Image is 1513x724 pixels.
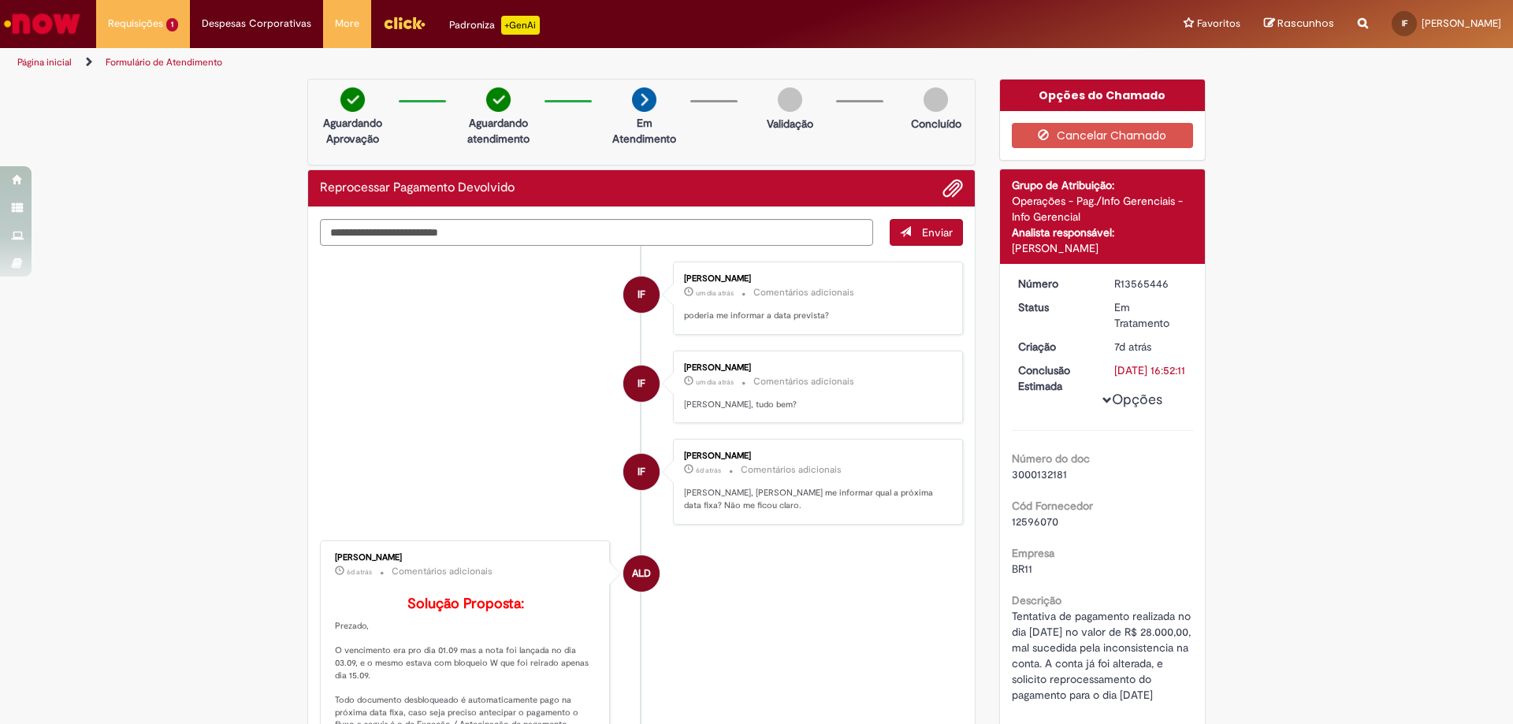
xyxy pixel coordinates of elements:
[684,363,946,373] div: [PERSON_NAME]
[1012,177,1194,193] div: Grupo de Atribuição:
[696,377,734,387] time: 30/09/2025 08:29:18
[1006,299,1103,315] dt: Status
[1012,609,1194,702] span: Tentativa de pagamento realizada no dia [DATE] no valor de R$ 28.000,00, mal sucedida pela incons...
[684,399,946,411] p: [PERSON_NAME], tudo bem?
[696,466,721,475] span: 6d atrás
[911,116,961,132] p: Concluído
[942,178,963,199] button: Adicionar anexos
[741,463,842,477] small: Comentários adicionais
[623,277,660,313] div: Igor Raeder Ferreira
[1006,362,1103,394] dt: Conclusão Estimada
[108,16,163,32] span: Requisições
[1114,339,1188,355] div: 25/09/2025 09:37:07
[638,365,645,403] span: IF
[486,87,511,112] img: check-circle-green.png
[1012,240,1194,256] div: [PERSON_NAME]
[106,56,222,69] a: Formulário de Atendimento
[1197,16,1240,32] span: Favoritos
[1114,299,1188,331] div: Em Tratamento
[684,274,946,284] div: [PERSON_NAME]
[460,115,537,147] p: Aguardando atendimento
[347,567,372,577] span: 6d atrás
[696,466,721,475] time: 26/09/2025 10:21:38
[320,181,515,195] h2: Reprocessar Pagamento Devolvido Histórico de tíquete
[1006,339,1103,355] dt: Criação
[684,451,946,461] div: [PERSON_NAME]
[392,565,493,578] small: Comentários adicionais
[696,288,734,298] time: 30/09/2025 08:29:33
[922,225,953,239] span: Enviar
[684,487,946,511] p: [PERSON_NAME], [PERSON_NAME] me informar qual a próxima data fixa? Não me ficou claro.
[202,16,311,32] span: Despesas Corporativas
[1006,276,1103,291] dt: Número
[1114,340,1151,354] time: 25/09/2025 09:37:07
[1012,499,1093,513] b: Cód Fornecedor
[1012,451,1090,466] b: Número do doc
[638,276,645,314] span: IF
[606,115,682,147] p: Em Atendimento
[1000,80,1206,111] div: Opções do Chamado
[1114,362,1188,378] div: [DATE] 16:52:11
[767,116,813,132] p: Validação
[696,377,734,387] span: um dia atrás
[166,18,178,32] span: 1
[1012,593,1061,607] b: Descrição
[1012,546,1054,560] b: Empresa
[383,11,426,35] img: click_logo_yellow_360x200.png
[623,555,660,592] div: Andressa Luiza Da Silva
[17,56,72,69] a: Página inicial
[314,115,391,147] p: Aguardando Aprovação
[753,286,854,299] small: Comentários adicionais
[501,16,540,35] p: +GenAi
[335,16,359,32] span: More
[1012,193,1194,225] div: Operações - Pag./Info Gerenciais - Info Gerencial
[335,553,597,562] div: [PERSON_NAME]
[753,375,854,388] small: Comentários adicionais
[778,87,802,112] img: img-circle-grey.png
[340,87,365,112] img: check-circle-green.png
[632,87,656,112] img: arrow-next.png
[890,219,963,246] button: Enviar
[407,595,524,613] b: Solução Proposta:
[623,366,660,402] div: Igor Raeder Ferreira
[1012,562,1032,576] span: BR11
[632,555,651,592] span: ALD
[1114,340,1151,354] span: 7d atrás
[696,288,734,298] span: um dia atrás
[1012,467,1067,481] span: 3000132181
[638,453,645,491] span: IF
[1114,276,1188,291] div: R13565446
[1264,17,1334,32] a: Rascunhos
[1012,514,1058,529] span: 12596070
[320,219,873,246] textarea: Digite sua mensagem aqui...
[924,87,948,112] img: img-circle-grey.png
[2,8,83,39] img: ServiceNow
[623,454,660,490] div: Igor Raeder Ferreira
[1012,123,1194,148] button: Cancelar Chamado
[1402,18,1407,28] span: IF
[347,567,372,577] time: 25/09/2025 16:06:37
[449,16,540,35] div: Padroniza
[1422,17,1501,30] span: [PERSON_NAME]
[1277,16,1334,31] span: Rascunhos
[12,48,997,77] ul: Trilhas de página
[1012,225,1194,240] div: Analista responsável:
[684,310,946,322] p: poderia me informar a data prevista?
